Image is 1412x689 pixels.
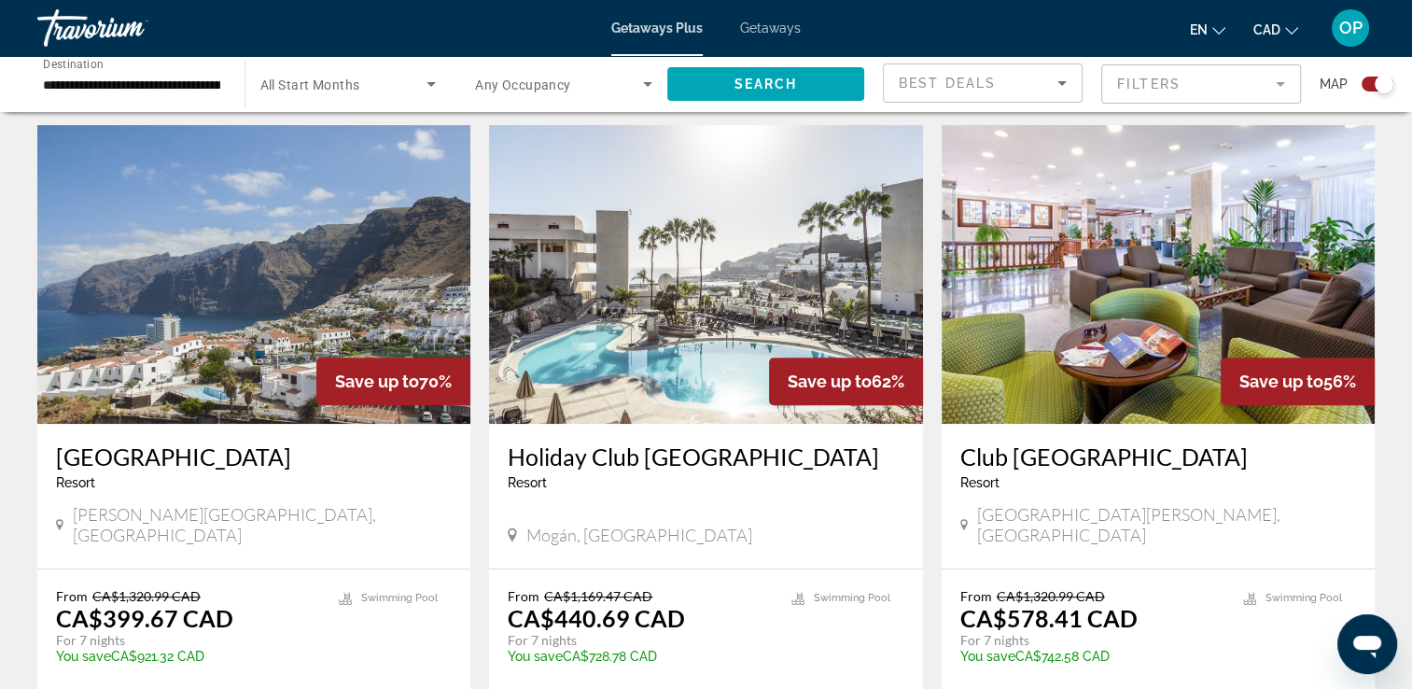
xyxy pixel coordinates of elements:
[508,588,539,604] span: From
[1339,19,1363,37] span: OP
[1326,8,1375,48] button: User Menu
[740,21,801,35] a: Getaways
[1253,22,1280,37] span: CAD
[489,125,922,424] img: 2805E01X.jpg
[544,588,652,604] span: CA$1,169.47 CAD
[1221,358,1375,405] div: 56%
[960,443,1356,471] a: Club [GEOGRAPHIC_DATA]
[1101,63,1301,105] button: Filter
[1190,22,1208,37] span: en
[977,504,1356,545] span: [GEOGRAPHIC_DATA][PERSON_NAME], [GEOGRAPHIC_DATA]
[508,632,772,649] p: For 7 nights
[56,475,95,490] span: Resort
[899,76,996,91] span: Best Deals
[1253,16,1298,43] button: Change currency
[788,372,872,391] span: Save up to
[1190,16,1225,43] button: Change language
[56,604,233,632] p: CA$399.67 CAD
[316,358,470,405] div: 70%
[611,21,703,35] a: Getaways Plus
[56,632,320,649] p: For 7 nights
[997,588,1105,604] span: CA$1,320.99 CAD
[43,57,104,70] span: Destination
[508,604,685,632] p: CA$440.69 CAD
[769,358,923,405] div: 62%
[335,372,419,391] span: Save up to
[508,649,563,664] span: You save
[734,77,797,91] span: Search
[960,604,1138,632] p: CA$578.41 CAD
[73,504,452,545] span: [PERSON_NAME][GEOGRAPHIC_DATA], [GEOGRAPHIC_DATA]
[960,649,1224,664] p: CA$742.58 CAD
[508,649,772,664] p: CA$728.78 CAD
[1337,614,1397,674] iframe: Button to launch messaging window
[37,4,224,52] a: Travorium
[942,125,1375,424] img: 1668O01L.jpg
[960,632,1224,649] p: For 7 nights
[526,525,752,545] span: Mogán, [GEOGRAPHIC_DATA]
[37,125,470,424] img: 2802E01X.jpg
[260,77,360,92] span: All Start Months
[960,588,992,604] span: From
[667,67,865,101] button: Search
[508,443,903,471] a: Holiday Club [GEOGRAPHIC_DATA]
[1265,592,1342,604] span: Swimming Pool
[56,649,111,664] span: You save
[92,588,201,604] span: CA$1,320.99 CAD
[814,592,890,604] span: Swimming Pool
[899,72,1067,94] mat-select: Sort by
[1320,71,1348,97] span: Map
[960,475,1000,490] span: Resort
[361,592,438,604] span: Swimming Pool
[960,649,1015,664] span: You save
[508,475,547,490] span: Resort
[1239,372,1323,391] span: Save up to
[475,77,571,92] span: Any Occupancy
[56,443,452,471] a: [GEOGRAPHIC_DATA]
[56,588,88,604] span: From
[56,649,320,664] p: CA$921.32 CAD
